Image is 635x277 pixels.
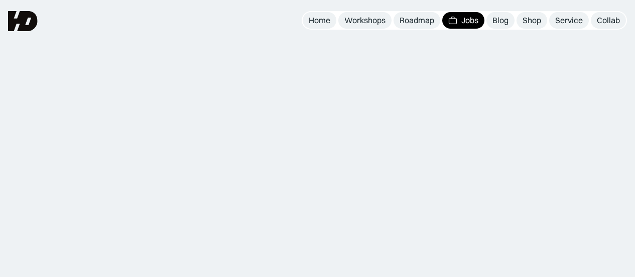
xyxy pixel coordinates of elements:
a: Jobs [442,12,484,29]
div: Collab [597,15,620,26]
div: Shop [523,15,541,26]
a: Blog [486,12,515,29]
a: Service [549,12,589,29]
a: Roadmap [394,12,440,29]
a: Workshops [338,12,392,29]
div: Jobs [461,15,478,26]
div: Home [309,15,330,26]
div: Workshops [344,15,386,26]
a: Shop [517,12,547,29]
div: Service [555,15,583,26]
a: Home [303,12,336,29]
div: Roadmap [400,15,434,26]
a: Collab [591,12,626,29]
div: Blog [492,15,509,26]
